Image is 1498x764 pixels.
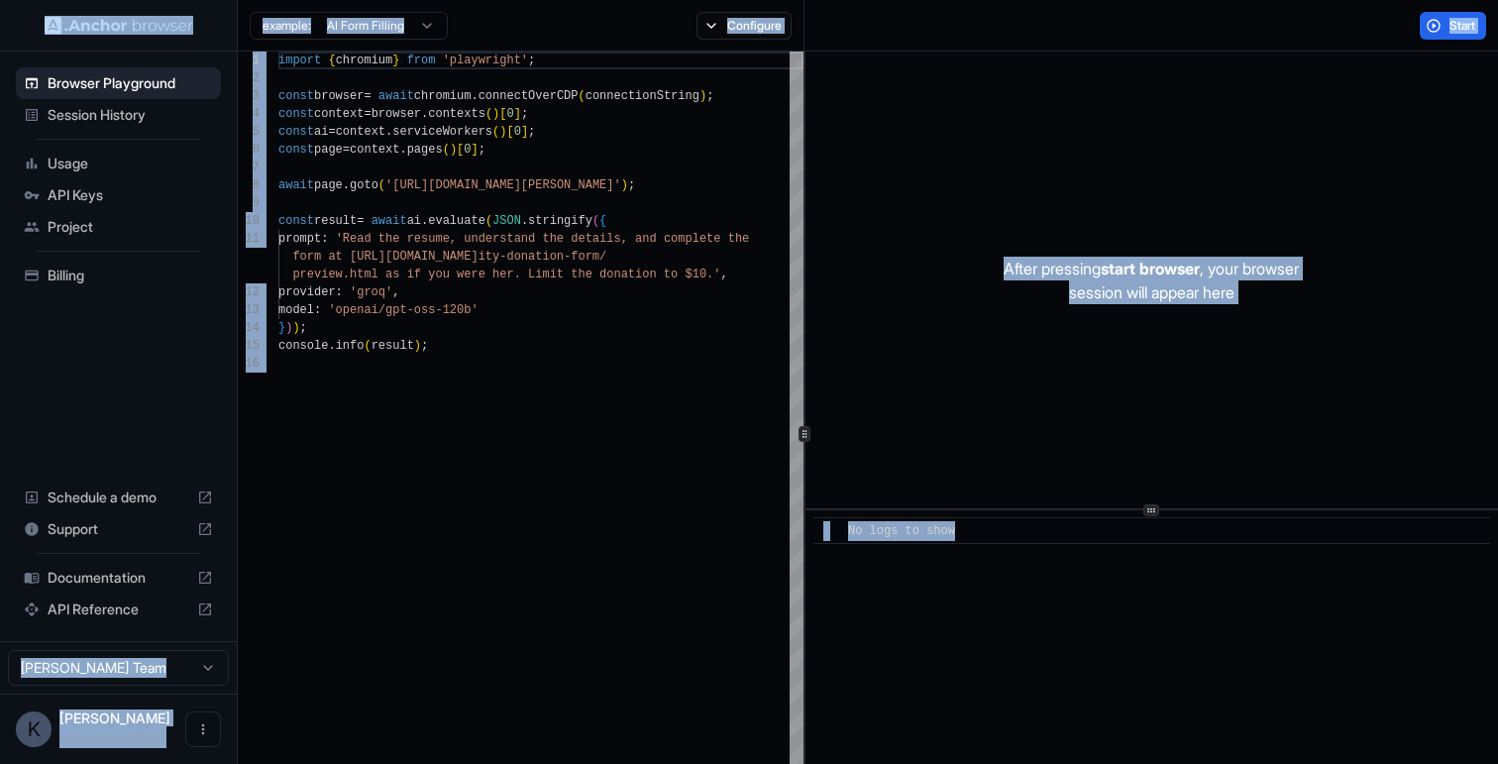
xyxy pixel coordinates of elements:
span: ) [699,89,706,103]
span: form at [URL][DOMAIN_NAME] [292,250,478,264]
span: ; [706,89,713,103]
span: evaluate [428,214,485,228]
span: = [357,214,364,228]
span: } [392,54,399,67]
span: . [343,178,350,192]
span: example: [263,18,311,34]
span: start browser [1101,259,1200,278]
span: lete the [693,232,750,246]
span: [ [499,107,506,121]
span: model [278,303,314,317]
span: const [278,107,314,121]
span: ) [621,178,628,192]
span: browser [314,89,364,103]
span: [ [506,125,513,139]
span: API Reference [48,600,189,619]
div: 13 [238,301,260,319]
span: ] [471,143,478,157]
span: ; [421,339,428,353]
span: Karan Singh [59,709,170,726]
span: Support [48,519,189,539]
span: } [278,321,285,335]
span: preview.html as if you were her. Limit the donatio [292,268,649,281]
span: = [364,89,371,103]
span: 'Read the resume, understand the details, and comp [336,232,693,246]
span: ) [492,107,499,121]
span: const [278,143,314,157]
button: Configure [696,12,793,40]
span: { [328,54,335,67]
span: page [314,143,343,157]
span: provider [278,285,336,299]
div: 9 [238,194,260,212]
span: Project [48,217,213,237]
span: context [350,143,399,157]
span: connectionString [586,89,699,103]
div: 2 [238,69,260,87]
div: 4 [238,105,260,123]
div: 6 [238,141,260,159]
span: = [328,125,335,139]
div: 10 [238,212,260,230]
span: console [278,339,328,353]
span: ) [450,143,457,157]
span: Start [1449,18,1477,34]
span: ​ [823,521,833,541]
span: chromium [336,54,393,67]
div: 14 [238,319,260,337]
span: 'openai/gpt-oss-120b' [328,303,478,317]
div: Billing [16,260,221,291]
span: n to $10.' [649,268,720,281]
div: API Reference [16,594,221,625]
span: ( [485,214,492,228]
div: 8 [238,176,260,194]
span: ai [407,214,421,228]
span: context [314,107,364,121]
div: Project [16,211,221,243]
span: : [321,232,328,246]
span: 0 [514,125,521,139]
div: 5 [238,123,260,141]
span: . [521,214,528,228]
span: ; [528,54,535,67]
div: 1 [238,52,260,69]
span: , [392,285,399,299]
div: Documentation [16,562,221,594]
span: ; [528,125,535,139]
span: browser [372,107,421,121]
span: context [336,125,385,139]
span: . [471,89,478,103]
span: No logs to show [848,524,955,538]
span: ; [300,321,307,335]
span: await [278,178,314,192]
span: : [314,303,321,317]
span: Usage [48,154,213,173]
span: result [372,339,414,353]
span: ( [579,89,586,103]
span: info [336,339,365,353]
span: ] [514,107,521,121]
p: After pressing , your browser session will appear here [1004,257,1299,304]
span: ; [521,107,528,121]
div: K [16,711,52,747]
span: prompt [278,232,321,246]
button: Start [1420,12,1486,40]
span: API Keys [48,185,213,205]
div: Support [16,513,221,545]
span: ( [378,178,385,192]
span: ( [592,214,599,228]
span: Billing [48,266,213,285]
span: ] [521,125,528,139]
span: connectOverCDP [479,89,579,103]
span: import [278,54,321,67]
span: ) [414,339,421,353]
span: const [278,214,314,228]
span: await [372,214,407,228]
span: { [599,214,606,228]
span: pages [407,143,443,157]
span: , [720,268,727,281]
div: API Keys [16,179,221,211]
span: 0 [506,107,513,121]
div: Schedule a demo [16,482,221,513]
span: const [278,89,314,103]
